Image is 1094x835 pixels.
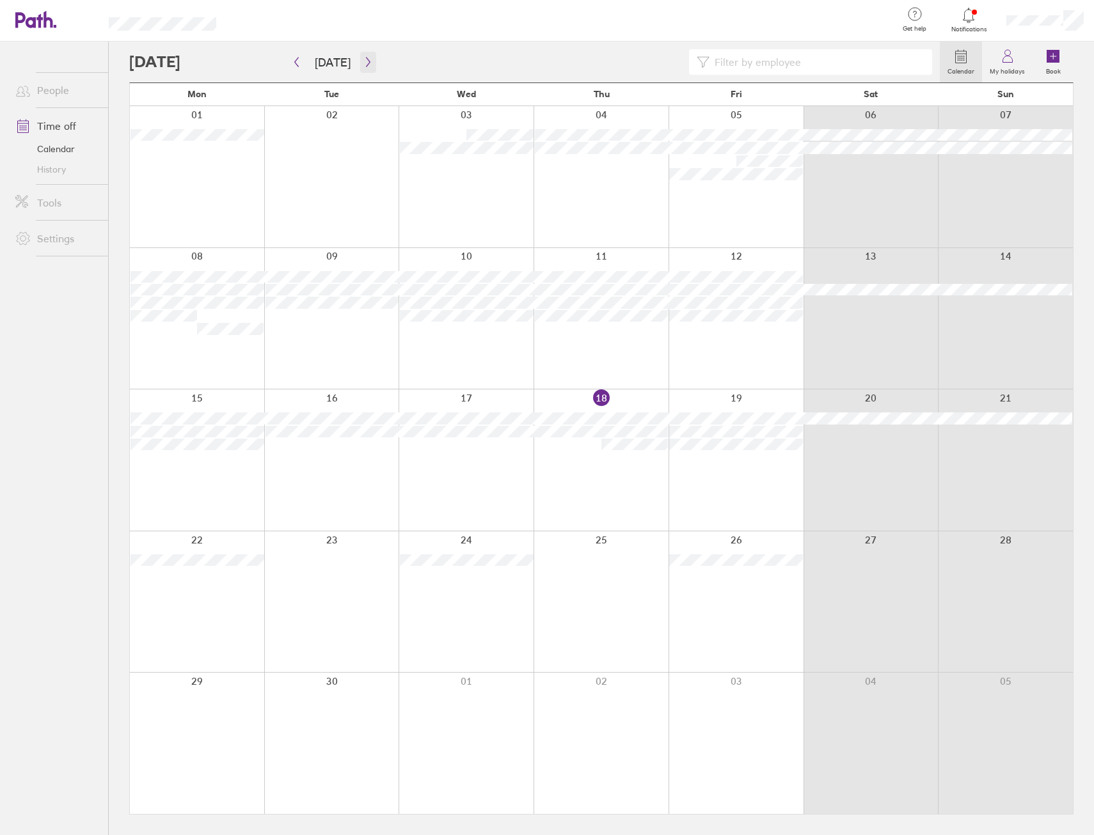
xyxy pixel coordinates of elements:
a: Calendar [5,139,108,159]
a: Tools [5,190,108,215]
button: [DATE] [305,52,361,73]
label: Calendar [940,64,982,75]
span: Sun [997,89,1014,99]
a: Calendar [940,42,982,82]
span: Wed [457,89,476,99]
a: People [5,77,108,103]
a: My holidays [982,42,1033,82]
a: Time off [5,113,108,139]
span: Mon [187,89,207,99]
input: Filter by employee [710,50,924,74]
a: Settings [5,226,108,251]
span: Thu [594,89,610,99]
a: Book [1033,42,1074,82]
span: Notifications [948,26,990,33]
label: Book [1038,64,1068,75]
label: My holidays [982,64,1033,75]
a: History [5,159,108,180]
a: Notifications [948,6,990,33]
span: Get help [894,25,935,33]
span: Tue [324,89,339,99]
span: Sat [864,89,878,99]
span: Fri [731,89,742,99]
